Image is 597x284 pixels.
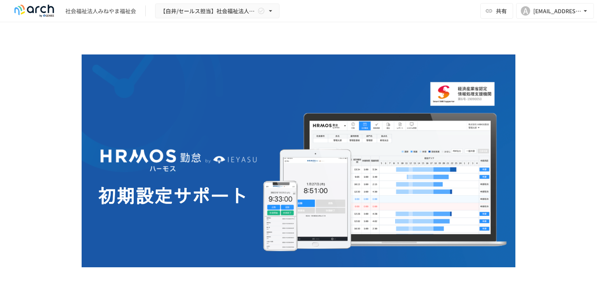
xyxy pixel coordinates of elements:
img: logo-default@2x-9cf2c760.svg [9,5,59,17]
div: [EMAIL_ADDRESS][DOMAIN_NAME] [533,6,581,16]
span: 共有 [496,7,507,15]
button: 共有 [480,3,513,19]
span: 【白井/セールス担当】社会福祉法人みねやま福祉会様_初期設定サポート [160,6,256,16]
button: 【白井/セールス担当】社会福祉法人みねやま福祉会様_初期設定サポート [155,4,279,19]
div: 社会福祉法人みねやま福祉会 [65,7,136,15]
img: GdztLVQAPnGLORo409ZpmnRQckwtTrMz8aHIKJZF2AQ [82,54,515,267]
button: A[EMAIL_ADDRESS][DOMAIN_NAME] [516,3,594,19]
div: A [521,6,530,16]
